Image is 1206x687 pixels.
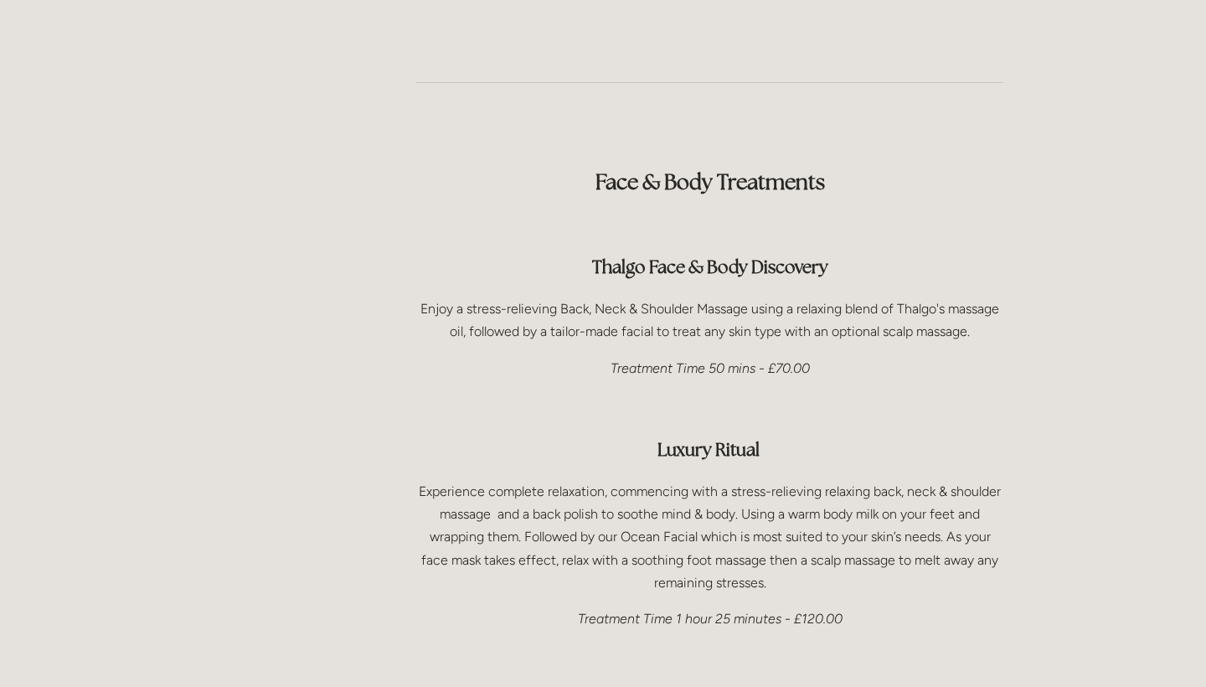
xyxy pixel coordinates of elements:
p: Experience complete relaxation, commencing with a stress-relieving relaxing back, neck & shoulder... [416,480,1003,594]
em: Treatment Time 50 mins - £70.00 [611,360,810,376]
strong: Face & Body Treatments [595,168,825,195]
p: Enjoy a stress-relieving Back, Neck & Shoulder Massage using a relaxing blend of Thalgo's massage... [416,297,1003,343]
strong: Thalgo Face & Body Discovery [592,256,828,278]
strong: Luxury Ritual [657,438,760,461]
em: Treatment Time 1 hour 25 minutes - £120.00 [578,611,843,627]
